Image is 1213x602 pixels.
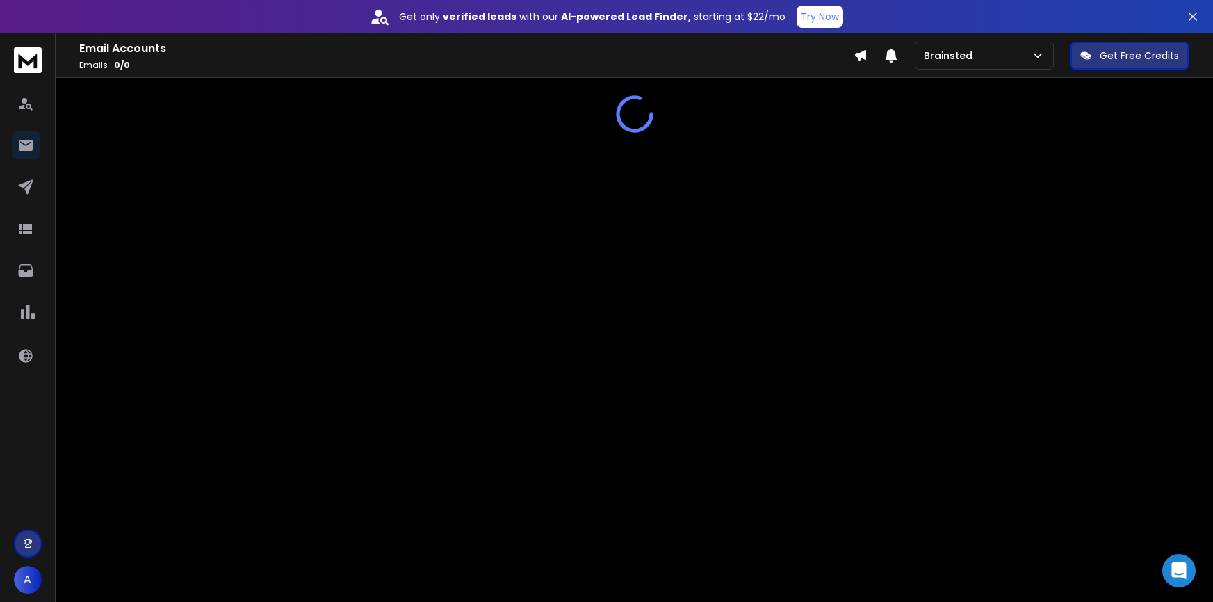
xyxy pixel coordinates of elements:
[14,47,42,73] img: logo
[79,40,854,57] h1: Email Accounts
[1100,49,1179,63] p: Get Free Credits
[114,59,130,71] span: 0 / 0
[801,10,839,24] p: Try Now
[14,566,42,594] button: A
[399,10,785,24] p: Get only with our starting at $22/mo
[797,6,843,28] button: Try Now
[924,49,978,63] p: Brainsted
[79,60,854,71] p: Emails :
[561,10,691,24] strong: AI-powered Lead Finder,
[1162,554,1196,587] div: Open Intercom Messenger
[443,10,516,24] strong: verified leads
[1070,42,1189,70] button: Get Free Credits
